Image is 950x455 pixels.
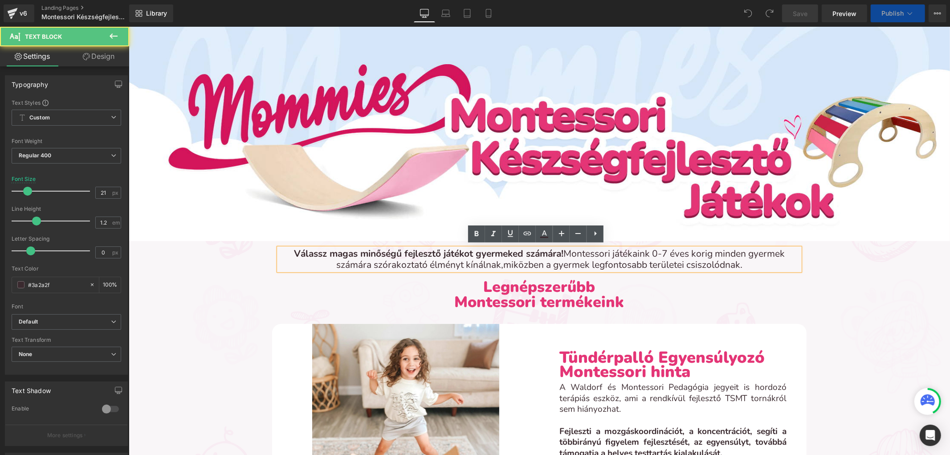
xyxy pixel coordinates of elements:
[19,351,33,357] b: None
[739,4,757,22] button: Undo
[431,399,658,432] strong: Fejleszti a mozgáskoordinációt, a koncentrációt, segíti a többirányú figyelem fejlesztését, az eg...
[47,431,83,439] p: More settings
[12,206,121,212] div: Line Height
[871,4,925,22] button: Publish
[12,176,36,182] div: Font Size
[19,152,52,159] b: Regular 400
[150,253,671,283] p: Legnépszerűbb Montessori termékeink
[12,236,121,242] div: Letter Spacing
[25,33,62,40] span: Text Block
[920,425,941,446] div: Open Intercom Messenger
[66,46,131,66] a: Design
[822,4,867,22] a: Preview
[99,277,121,293] div: %
[19,318,38,326] i: Default
[129,4,173,22] a: New Library
[12,99,121,106] div: Text Styles
[41,4,144,12] a: Landing Pages
[12,337,121,343] div: Text Transform
[41,13,127,20] span: Montessori Készségfejlesztő Játékok
[165,221,435,233] strong: Válassz magas minőségű fejlesztő játékot gyermeked számára!
[4,4,34,22] a: v6
[435,4,457,22] a: Laptop
[414,4,435,22] a: Desktop
[457,4,478,22] a: Tablet
[5,425,127,446] button: More settings
[793,9,807,18] span: Save
[18,8,29,19] div: v6
[478,4,499,22] a: Mobile
[208,221,656,244] span: Montessori játékaink 0-7 éves korig minden gyermek számára szórakoztató élményt kínálnak,
[29,114,50,122] b: Custom
[761,4,779,22] button: Redo
[12,382,51,394] div: Text Shadow
[12,303,121,310] div: Font
[881,10,904,17] span: Publish
[832,9,856,18] span: Preview
[28,280,85,290] input: Color
[929,4,946,22] button: More
[112,220,120,225] span: em
[431,355,658,388] p: A Waldorf és Montessori Pedagógia jegyeit is hordozó terápiás eszköz, ami a rendkívül fejlesztő T...
[12,405,93,414] div: Enable
[12,266,121,272] div: Text Color
[431,324,658,353] a: Tündérpalló Egyensúlyozó Montessori hinta
[12,138,121,144] div: Font Weight
[146,9,167,17] span: Library
[112,190,120,196] span: px
[112,250,120,255] span: px
[375,232,614,244] span: miközben a gyermek legfontosabb területei csiszolódnak.
[12,76,48,88] div: Typography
